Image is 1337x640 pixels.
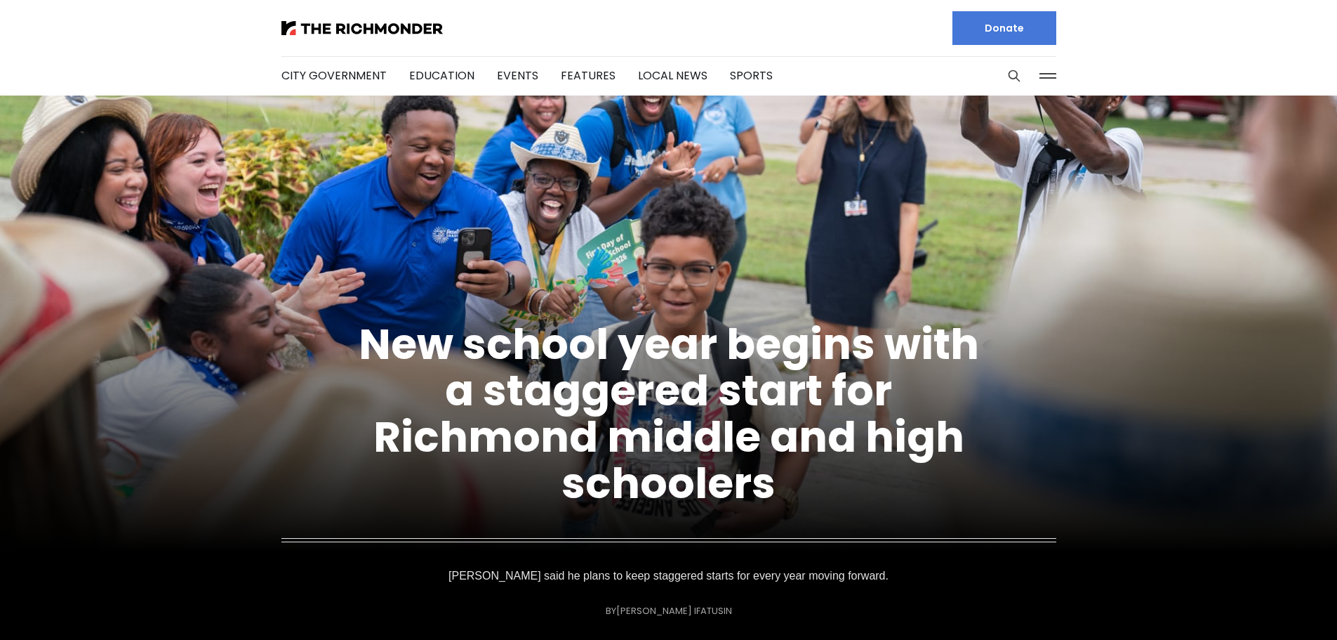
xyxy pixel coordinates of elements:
[616,604,732,618] a: [PERSON_NAME] Ifatusin
[281,21,443,35] img: The Richmonder
[359,315,979,513] a: New school year begins with a staggered start for Richmond middle and high schoolers
[446,566,891,586] p: [PERSON_NAME] said he plans to keep staggered starts for every year moving forward.
[638,67,707,84] a: Local News
[730,67,773,84] a: Sports
[409,67,474,84] a: Education
[952,11,1056,45] a: Donate
[1004,65,1025,86] button: Search this site
[606,606,732,616] div: By
[561,67,616,84] a: Features
[281,67,387,84] a: City Government
[497,67,538,84] a: Events
[986,571,1337,640] iframe: portal-trigger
